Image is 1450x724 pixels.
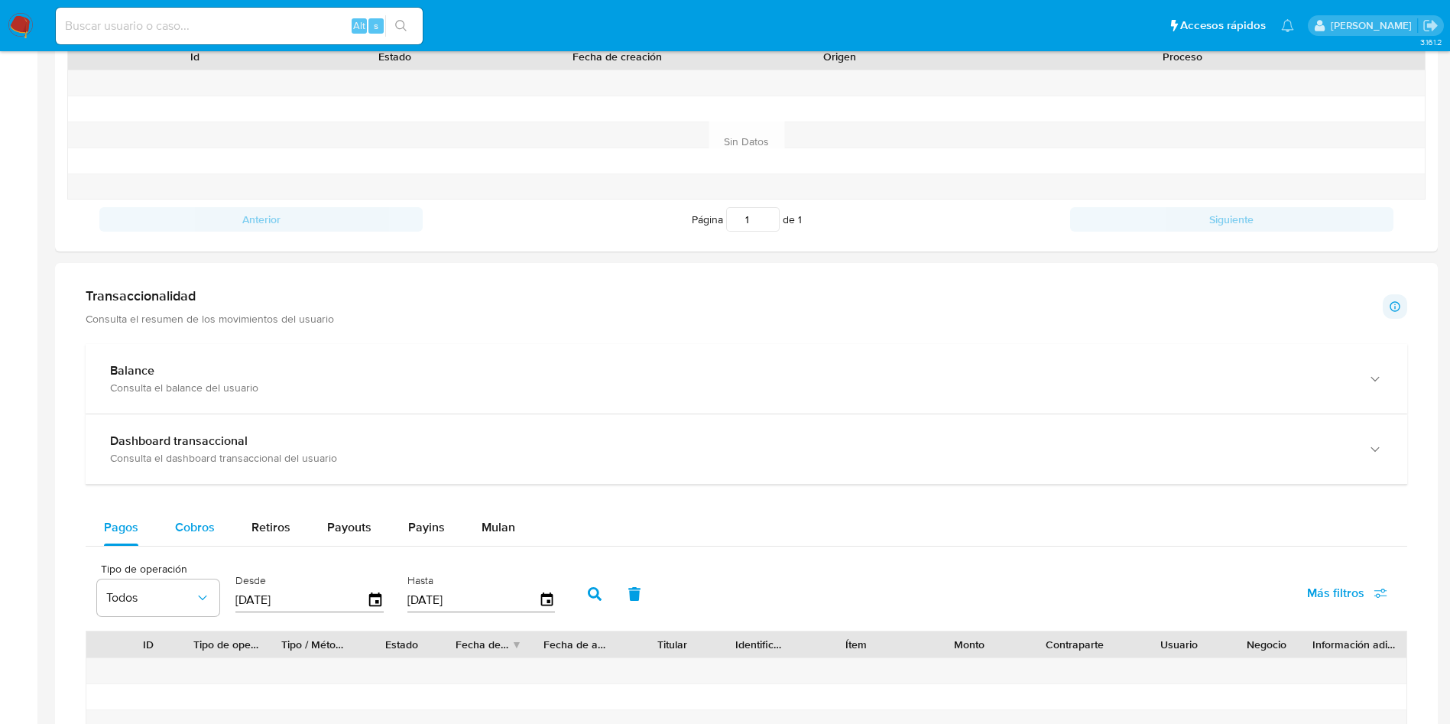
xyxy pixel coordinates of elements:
span: Alt [353,18,365,33]
p: gustavo.deseta@mercadolibre.com [1331,18,1417,33]
span: Página de [692,207,802,232]
span: 3.161.2 [1420,36,1442,48]
div: Fecha de creación [506,49,729,64]
div: Estado [306,49,485,64]
button: Anterior [99,207,423,232]
div: Proceso [951,49,1414,64]
div: Id [105,49,284,64]
a: Notificaciones [1281,19,1294,32]
span: s [374,18,378,33]
button: Siguiente [1070,207,1393,232]
a: Salir [1422,18,1439,34]
input: Buscar usuario o caso... [56,16,423,36]
button: search-icon [385,15,417,37]
span: 1 [798,212,802,227]
span: Accesos rápidos [1180,18,1266,34]
div: Origen [751,49,929,64]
